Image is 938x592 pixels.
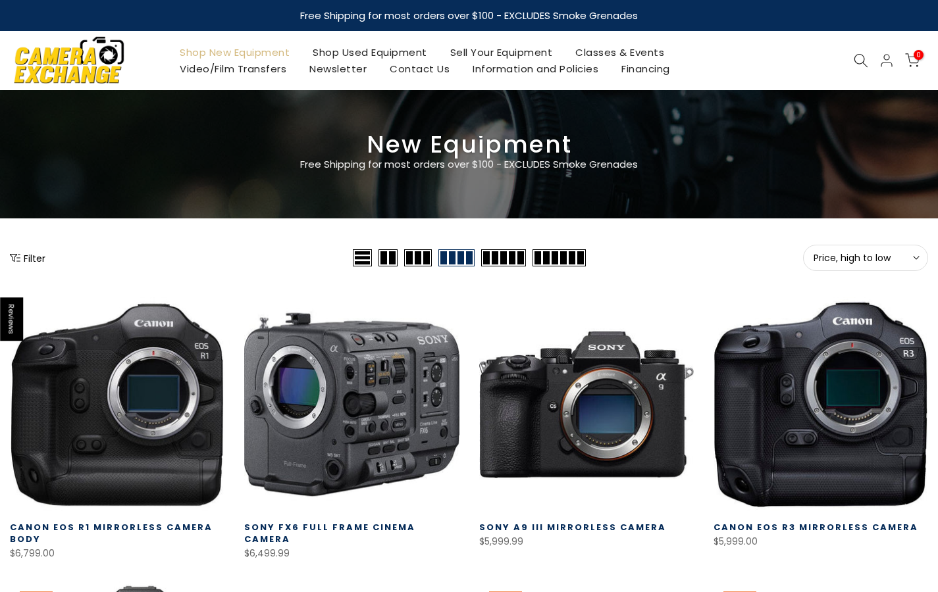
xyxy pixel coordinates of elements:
a: Contact Us [378,61,461,77]
a: Shop Used Equipment [301,44,439,61]
a: Shop New Equipment [169,44,301,61]
a: Video/Film Transfers [169,61,298,77]
a: Canon EOS R3 Mirrorless Camera [714,521,918,533]
strong: Free Shipping for most orders over $100 - EXCLUDES Smoke Grenades [300,9,638,22]
div: $5,999.00 [714,533,928,550]
button: Price, high to low [803,245,928,271]
a: 0 [905,53,920,68]
a: Classes & Events [564,44,676,61]
a: Financing [610,61,682,77]
div: $6,799.00 [10,545,224,562]
span: Price, high to low [814,252,918,264]
a: Sell Your Equipment [438,44,564,61]
h3: New Equipment [10,136,928,153]
a: Sony a9 III Mirrorless Camera [479,521,666,533]
button: Show filters [10,251,45,264]
p: Free Shipping for most orders over $100 - EXCLUDES Smoke Grenades [222,157,716,172]
a: Information and Policies [461,61,610,77]
a: Newsletter [298,61,378,77]
a: Sony FX6 Full Frame Cinema Camera [244,521,415,545]
span: 0 [914,50,924,60]
div: $6,499.99 [244,545,459,562]
a: Canon EOS R1 Mirrorless Camera Body [10,521,213,545]
div: $5,999.99 [479,533,694,550]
